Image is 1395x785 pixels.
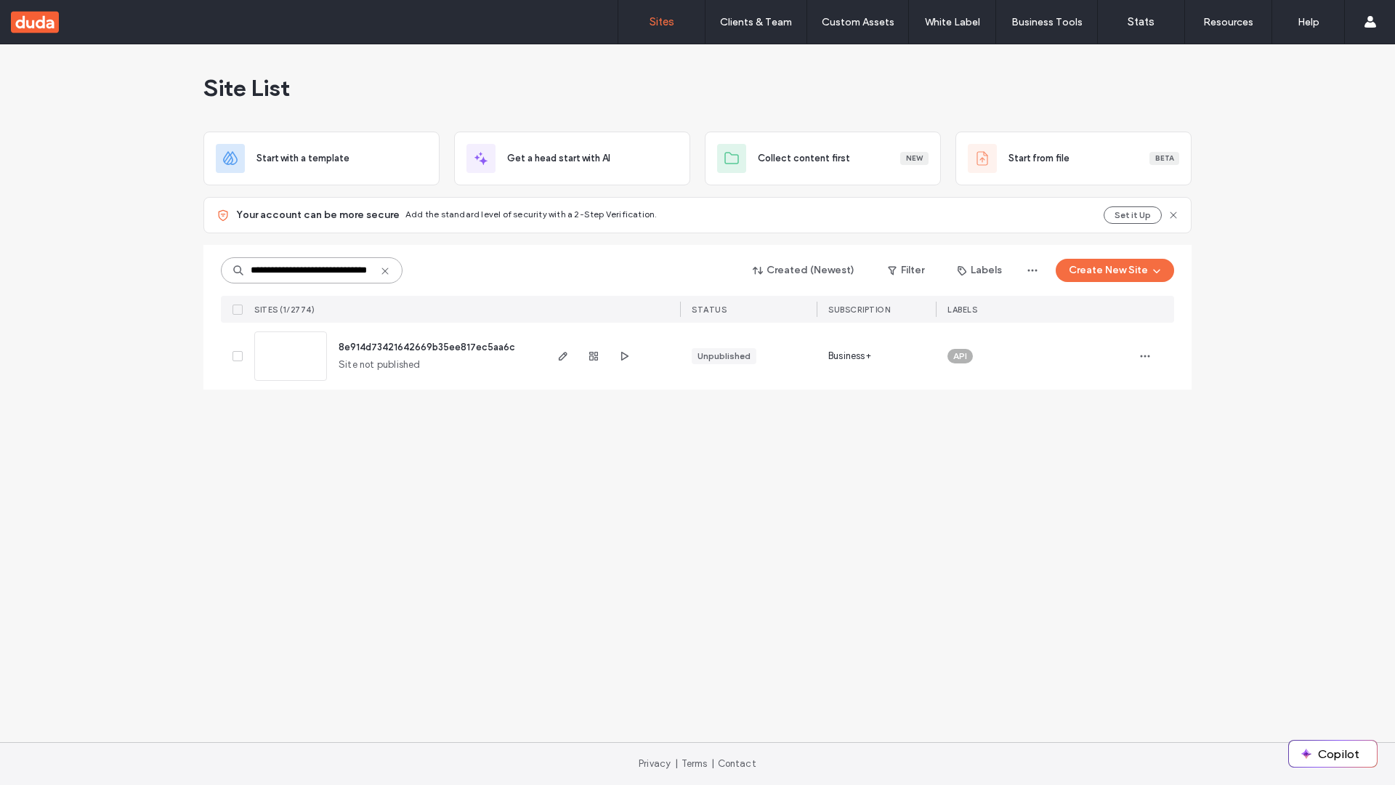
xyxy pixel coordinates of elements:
a: 8e914d73421642669b35ee817ec5aa6c [339,342,515,353]
label: Custom Assets [822,16,894,28]
div: Beta [1149,152,1179,165]
a: Terms [682,758,708,769]
button: Created (Newest) [740,259,868,282]
label: Clients & Team [720,16,792,28]
div: Collect content firstNew [705,132,941,185]
span: Site not published [339,358,421,372]
span: API [953,350,967,363]
div: New [900,152,929,165]
label: Stats [1128,15,1155,28]
label: White Label [925,16,980,28]
div: Start from fileBeta [955,132,1192,185]
span: Add the standard level of security with a 2-Step Verification. [405,209,657,220]
span: | [711,758,714,769]
span: | [675,758,678,769]
span: Start from file [1008,151,1069,166]
button: Copilot [1289,741,1377,767]
label: Resources [1203,16,1253,28]
label: Sites [650,15,674,28]
span: SITES (1/2774) [254,305,315,315]
div: Unpublished [697,350,751,363]
label: Business Tools [1011,16,1083,28]
span: Start with a template [256,151,349,166]
button: Create New Site [1056,259,1174,282]
div: Get a head start with AI [454,132,690,185]
button: Labels [945,259,1015,282]
span: Business+ [828,349,871,363]
button: Filter [873,259,939,282]
label: Help [1298,16,1319,28]
a: Contact [718,758,756,769]
span: Site List [203,73,290,102]
span: LABELS [947,305,977,315]
span: Your account can be more secure [236,208,400,222]
span: SUBSCRIPTION [828,305,890,315]
div: Start with a template [203,132,440,185]
span: STATUS [692,305,727,315]
span: Collect content first [758,151,850,166]
button: Set it Up [1104,206,1162,224]
span: Get a head start with AI [507,151,610,166]
a: Privacy [639,758,671,769]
